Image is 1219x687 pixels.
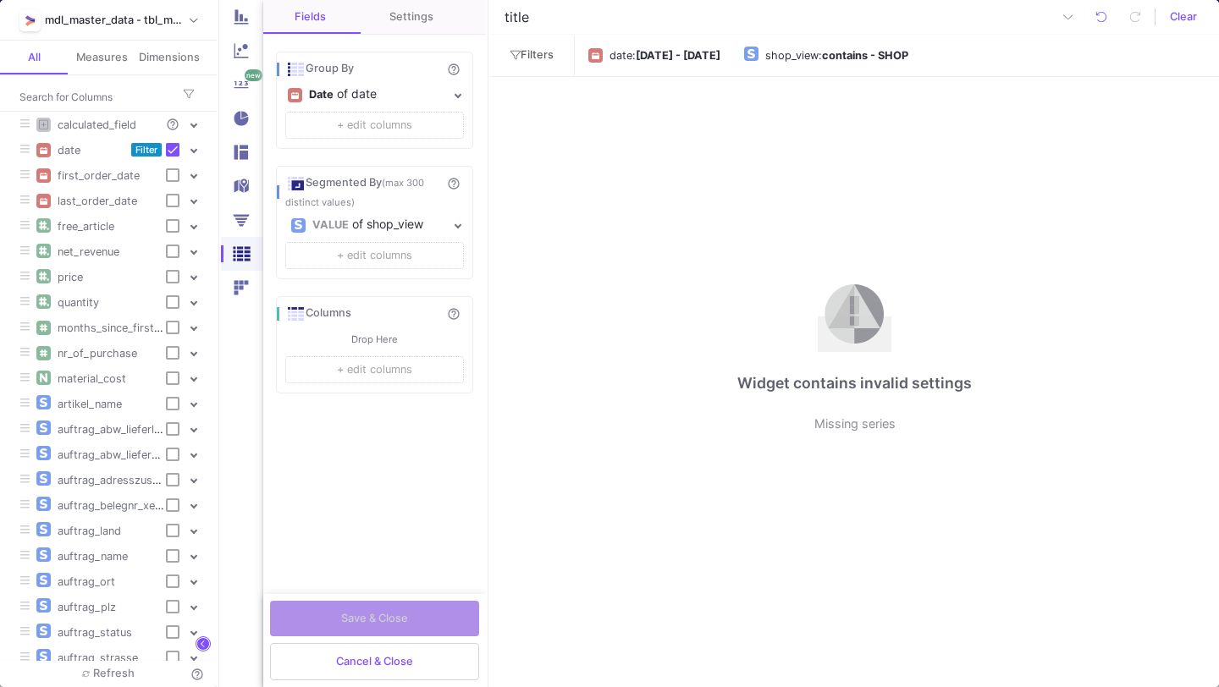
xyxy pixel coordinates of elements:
div: Columns [285,304,436,324]
span: Cancel & Close [336,655,413,668]
span: + edit columns [337,249,412,261]
div: of date [337,87,449,101]
mat-icon: help_outline [444,59,464,80]
div: Missing series [814,415,896,433]
span: last_order_date [51,195,144,207]
div: : [632,43,720,69]
span: auftrag_abw_lieferland [51,423,179,436]
span: auftrag_plz [51,601,123,613]
span: free_article [51,220,121,233]
mat-icon: help_outline [187,664,207,684]
div: : [819,43,908,69]
div: Widget contains invalid settings [737,372,972,394]
mat-expansion-panel-header: VALUEof shop_view [285,212,464,238]
span: material_cost [51,372,133,385]
span: Drop Here [351,333,398,346]
span: auftrag_abw_liefername [51,448,185,461]
button: Filters [490,35,575,76]
div: Dimensions [139,51,200,64]
img: Segmented By icon [285,173,306,194]
button: Cancel & Close [270,643,479,680]
div: Settings [389,10,433,24]
mat-icon: help_outline [163,114,183,135]
button: shop_view:contains - SHOP [737,41,922,70]
div: Measures [76,51,128,64]
input: Search for Column Name [19,91,172,103]
div: shop_view [765,43,819,69]
div: Filter [131,143,162,157]
img: Error [818,284,892,352]
button: + edit columns [285,356,464,383]
span: auftrag_ort [51,575,122,588]
b: [DATE] - [DATE] [636,49,720,62]
span: net_revenue [51,245,126,258]
span: Filters [510,48,554,61]
div: Group By [285,59,436,80]
mat-expansion-panel-header: Dateof date [285,82,464,107]
button: + edit columns [285,242,464,269]
button: date:[DATE] - [DATE] [582,41,734,70]
button: new [221,68,263,102]
img: Columns icon [285,304,306,324]
span: first_order_date [51,169,146,182]
span: artikel_name [51,398,129,410]
b: contains - SHOP [822,49,908,62]
mat-icon: help_outline [444,304,464,324]
span: auftrag_land [51,525,128,537]
div: mdl_master_data - tbl_master_data [45,8,181,33]
span: + edit columns [337,363,412,376]
span: quantity [51,296,106,309]
span: calculated_field [51,118,143,131]
span: date [51,144,87,157]
div: date [609,43,632,69]
span: Refresh [82,667,135,679]
div: of shop_view [352,217,449,231]
div: Segmented By [285,173,436,210]
div: new [245,69,262,81]
img: Group By icon [285,59,306,80]
div: Fields [295,10,326,24]
span: + edit columns [337,118,412,131]
y42-pane-control-button: Columns [196,636,211,651]
div: Date [309,82,334,107]
div: All [28,51,41,64]
input: Widget title [500,6,885,28]
span: auftrag_belegnr_xentral [51,499,185,512]
span: auftrag_status [51,626,139,639]
span: auftrag_adresszusatz [51,474,175,486]
span: nr_of_purchase [51,347,144,360]
mat-icon: help_outline [444,173,464,194]
span: Clear [1170,4,1197,30]
span: months_since_first_order [51,322,194,334]
button: + edit columns [285,112,464,139]
span: price [51,271,90,283]
button: Date [306,82,337,107]
span: auftrag_name [51,550,135,563]
span: auftrag_strasse [51,651,145,664]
